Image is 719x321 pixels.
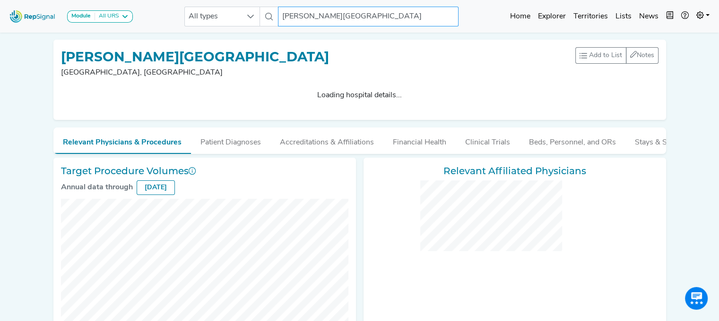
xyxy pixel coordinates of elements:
p: Loading hospital details... [65,90,655,101]
button: Stays & Services [625,127,700,153]
div: [DATE] [137,180,175,195]
div: Annual data through [61,182,133,193]
button: Patient Diagnoses [191,127,270,153]
h3: Target Procedure Volumes [61,165,348,177]
a: Lists [612,7,635,26]
div: All URS [95,13,119,20]
input: Search a physician or facility [278,7,459,26]
button: Add to List [575,47,626,64]
a: News [635,7,662,26]
button: ModuleAll URS [67,10,133,23]
h1: [PERSON_NAME][GEOGRAPHIC_DATA] [61,49,329,65]
strong: Module [71,13,91,19]
button: Financial Health [383,127,456,153]
a: Home [506,7,534,26]
span: Add to List [589,51,622,60]
button: Intel Book [662,7,677,26]
button: Relevant Physicians & Procedures [53,127,191,154]
a: Territories [570,7,612,26]
div: toolbar [575,47,658,64]
button: Clinical Trials [456,127,520,153]
p: [GEOGRAPHIC_DATA], [GEOGRAPHIC_DATA] [61,67,329,78]
a: Explorer [534,7,570,26]
span: Notes [637,52,654,59]
span: All types [185,7,242,26]
button: Beds, Personnel, and ORs [520,127,625,153]
h3: Relevant Affiliated Physicians [371,165,658,177]
button: Accreditations & Affiliations [270,127,383,153]
button: Notes [626,47,658,64]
